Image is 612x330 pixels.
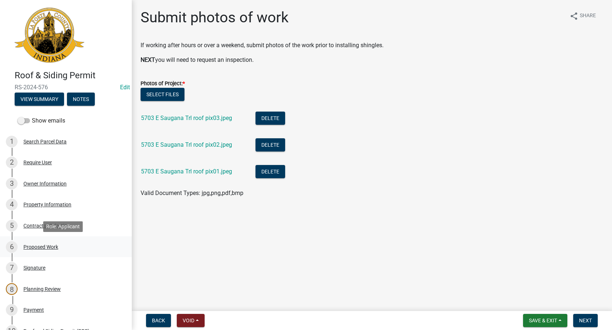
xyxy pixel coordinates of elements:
button: Next [573,314,598,327]
div: 1 [6,136,18,147]
span: Back [152,318,165,323]
img: La Porte County, Indiana [15,8,84,63]
div: 7 [6,262,18,274]
wm-modal-confirm: Edit Application Number [120,84,130,91]
a: Edit [120,84,130,91]
wm-modal-confirm: Delete Document [255,142,285,149]
h4: Roof & Siding Permit [15,70,126,81]
a: 5703 E Saugana Trl roof pix02.jpeg [141,141,232,148]
div: 6 [6,241,18,253]
wm-modal-confirm: Notes [67,97,95,102]
span: Share [580,12,596,20]
span: Void [183,318,194,323]
div: Owner Information [23,181,67,186]
div: Planning Review [23,286,61,292]
button: Void [177,314,205,327]
span: Save & Exit [529,318,557,323]
button: shareShare [564,9,602,23]
button: Back [146,314,171,327]
i: share [570,12,578,20]
button: Delete [255,112,285,125]
button: Save & Exit [523,314,567,327]
wm-modal-confirm: Delete Document [255,115,285,122]
span: RS-2024-576 [15,84,117,91]
div: 9 [6,304,18,316]
div: Search Parcel Data [23,139,67,144]
div: 5 [6,220,18,232]
div: 8 [6,283,18,295]
div: Property Information [23,202,71,207]
button: Delete [255,138,285,151]
div: 2 [6,157,18,168]
p: you will need to request an inspection. [141,56,603,64]
div: 4 [6,199,18,210]
span: Valid Document Types: jpg,png,pdf,bmp [141,190,243,196]
wm-modal-confirm: Delete Document [255,169,285,176]
div: Payment [23,307,44,312]
label: Show emails [18,116,65,125]
label: Photos of Project: [141,81,185,86]
div: Role: Applicant [43,221,83,232]
h1: Submit photos of work [141,9,288,26]
div: Require User [23,160,52,165]
button: Delete [255,165,285,178]
span: Next [579,318,592,323]
wm-modal-confirm: Summary [15,97,64,102]
button: Select files [141,88,184,101]
div: 3 [6,178,18,190]
div: Proposed Work [23,244,58,250]
p: If working after hours or over a weekend, submit photos of the work prior to installing shingles. [141,41,603,50]
button: Notes [67,93,95,106]
a: 5703 E Saugana Trl roof pix01.jpeg [141,168,232,175]
button: View Summary [15,93,64,106]
div: Signature [23,265,45,270]
strong: NEXT [141,56,155,63]
div: Contractor Selection [23,223,70,228]
a: 5703 E Saugana Trl roof pix03.jpeg [141,115,232,121]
